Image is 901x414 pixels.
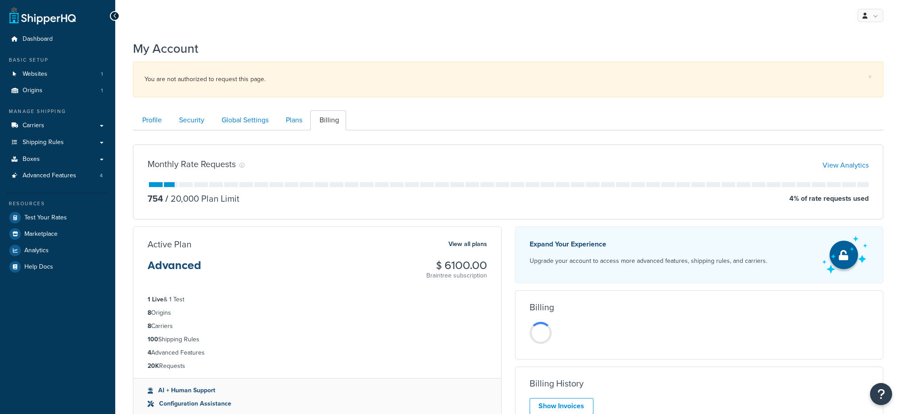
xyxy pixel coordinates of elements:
[7,168,109,184] a: Advanced Features 4
[148,335,158,344] strong: 100
[277,110,309,130] a: Plans
[163,192,239,205] p: 20,000 Plan Limit
[148,321,487,331] li: Carriers
[7,66,109,82] a: Websites 1
[7,210,109,226] a: Test Your Rates
[148,386,487,395] li: AI + Human Support
[148,260,201,278] h3: Advanced
[101,70,103,78] span: 1
[148,335,487,344] li: Shipping Rules
[148,399,487,409] li: Configuration Assistance
[23,172,76,180] span: Advanced Features
[133,110,169,130] a: Profile
[870,383,892,405] button: Open Resource Center
[23,70,47,78] span: Websites
[100,172,103,180] span: 4
[7,259,109,275] a: Help Docs
[23,139,64,146] span: Shipping Rules
[148,192,163,205] p: 754
[7,117,109,134] a: Carriers
[148,348,151,357] strong: 4
[148,321,151,331] strong: 8
[7,66,109,82] li: Websites
[23,87,43,94] span: Origins
[170,110,211,130] a: Security
[310,110,346,130] a: Billing
[148,239,191,249] h3: Active Plan
[24,230,58,238] span: Marketplace
[148,308,151,317] strong: 8
[24,263,53,271] span: Help Docs
[426,260,487,271] h3: $ 6100.00
[148,348,487,358] li: Advanced Features
[212,110,276,130] a: Global Settings
[9,7,76,24] a: ShipperHQ Home
[148,361,487,371] li: Requests
[789,192,869,205] p: 4 % of rate requests used
[23,35,53,43] span: Dashboard
[7,134,109,151] a: Shipping Rules
[23,156,40,163] span: Boxes
[530,255,767,267] p: Upgrade your account to access more advanced features, shipping rules, and carriers.
[148,159,236,169] h3: Monthly Rate Requests
[7,151,109,168] a: Boxes
[148,308,487,318] li: Origins
[7,82,109,99] li: Origins
[101,87,103,94] span: 1
[24,247,49,254] span: Analytics
[7,108,109,115] div: Manage Shipping
[148,295,487,305] li: & 1 Test
[7,242,109,258] a: Analytics
[133,40,199,57] h1: My Account
[868,73,872,80] a: ×
[530,379,584,388] h3: Billing History
[7,82,109,99] a: Origins 1
[823,160,869,170] a: View Analytics
[7,31,109,47] a: Dashboard
[148,295,164,304] strong: 1 Live
[7,200,109,207] div: Resources
[530,302,554,312] h3: Billing
[165,192,168,205] span: /
[24,214,67,222] span: Test Your Rates
[530,238,767,250] p: Expand Your Experience
[148,361,159,371] strong: 20K
[449,238,487,250] a: View all plans
[23,122,44,129] span: Carriers
[7,226,109,242] a: Marketplace
[144,73,872,86] div: You are not authorized to request this page.
[426,271,487,280] p: Braintree subscription
[7,168,109,184] li: Advanced Features
[7,56,109,64] div: Basic Setup
[515,227,884,283] a: Expand Your Experience Upgrade your account to access more advanced features, shipping rules, and...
